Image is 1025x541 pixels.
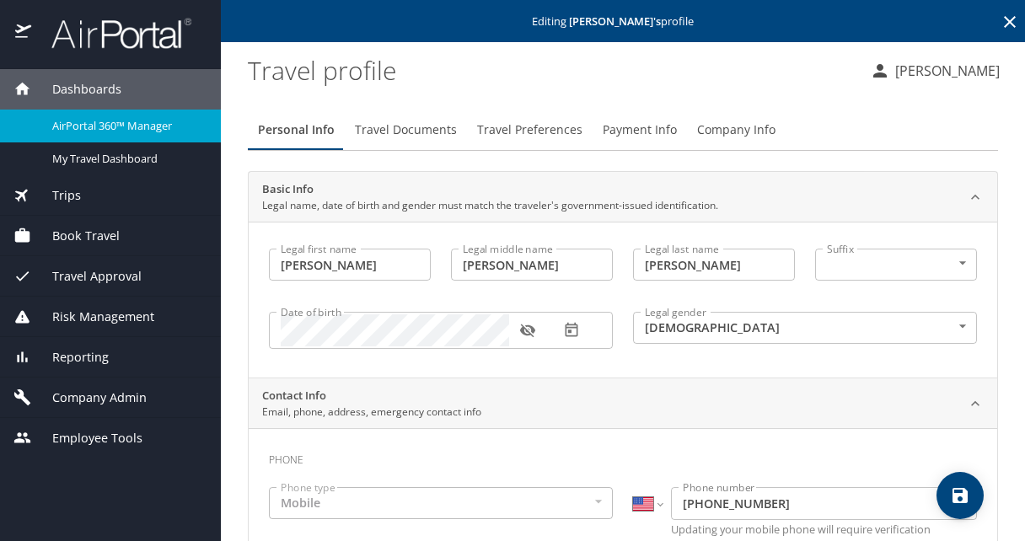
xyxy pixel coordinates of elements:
[31,308,154,326] span: Risk Management
[633,312,977,344] div: [DEMOGRAPHIC_DATA]
[15,17,33,50] img: icon-airportal.png
[31,80,121,99] span: Dashboards
[226,16,1020,27] p: Editing profile
[31,186,81,205] span: Trips
[269,442,977,470] h3: Phone
[248,44,856,96] h1: Travel profile
[249,172,997,222] div: Basic InfoLegal name, date of birth and gender must match the traveler's government-issued identi...
[249,378,997,429] div: Contact InfoEmail, phone, address, emergency contact info
[31,429,142,447] span: Employee Tools
[262,404,481,420] p: Email, phone, address, emergency contact info
[31,227,120,245] span: Book Travel
[697,120,775,141] span: Company Info
[262,388,481,404] h2: Contact Info
[569,13,661,29] strong: [PERSON_NAME] 's
[52,118,201,134] span: AirPortal 360™ Manager
[262,181,718,198] h2: Basic Info
[890,61,1000,81] p: [PERSON_NAME]
[33,17,191,50] img: airportal-logo.png
[355,120,457,141] span: Travel Documents
[249,222,997,378] div: Basic InfoLegal name, date of birth and gender must match the traveler's government-issued identi...
[863,56,1006,86] button: [PERSON_NAME]
[52,151,201,167] span: My Travel Dashboard
[248,110,998,150] div: Profile
[477,120,582,141] span: Travel Preferences
[815,249,977,281] div: ​
[258,120,335,141] span: Personal Info
[603,120,677,141] span: Payment Info
[262,198,718,213] p: Legal name, date of birth and gender must match the traveler's government-issued identification.
[269,487,613,519] div: Mobile
[671,524,977,535] p: Updating your mobile phone will require verification
[31,348,109,367] span: Reporting
[936,472,984,519] button: save
[31,267,142,286] span: Travel Approval
[31,388,147,407] span: Company Admin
